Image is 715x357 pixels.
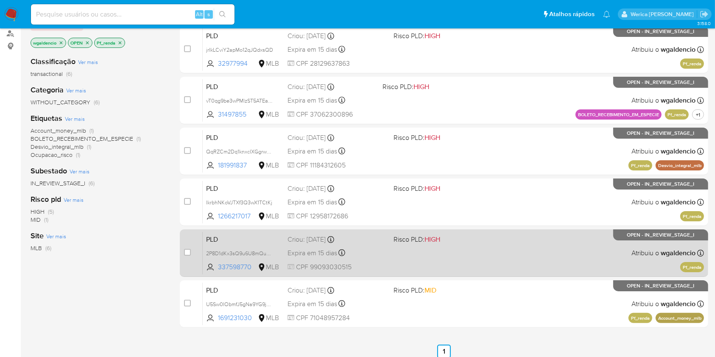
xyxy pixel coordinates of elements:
span: 3.158.0 [697,20,711,27]
span: s [207,10,210,18]
p: werica.jgaldencio@mercadolivre.com [631,10,697,18]
a: Sair [700,10,709,19]
span: Alt [196,10,203,18]
a: Notificações [603,11,610,18]
button: search-icon [214,8,231,20]
span: Atalhos rápidos [549,10,595,19]
input: Pesquise usuários ou casos... [31,9,235,20]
